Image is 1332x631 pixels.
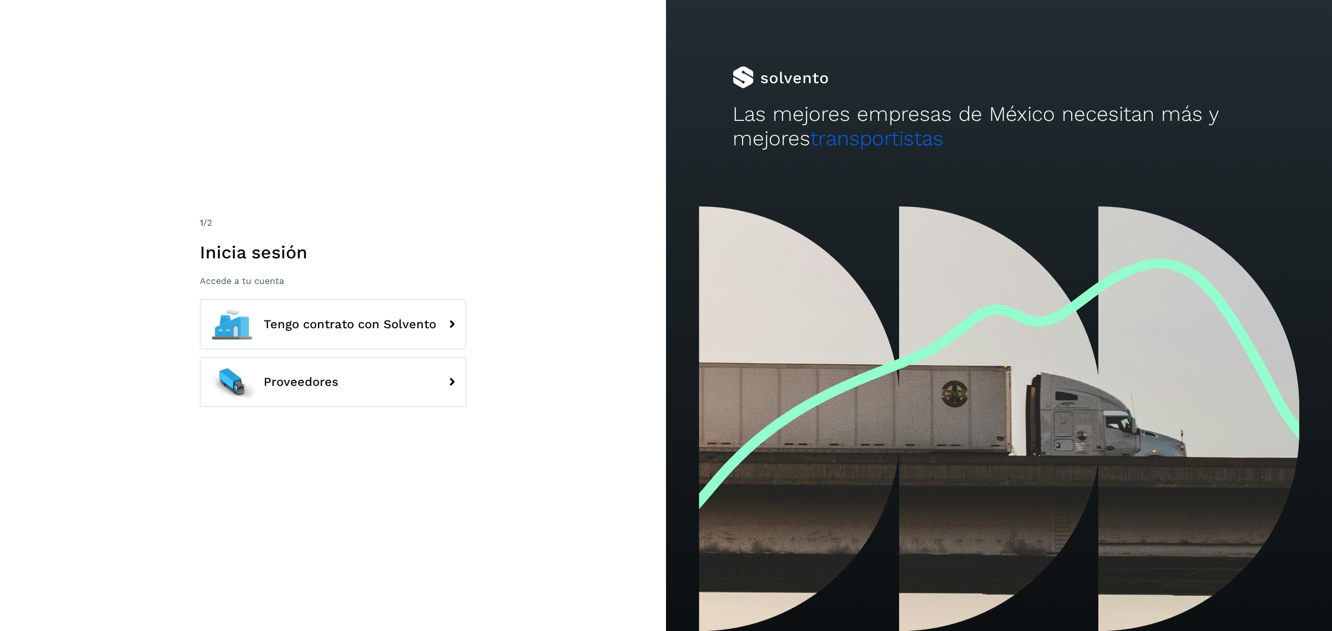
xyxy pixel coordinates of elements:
span: 1 [200,217,203,228]
p: Accede a tu cuenta [200,276,466,286]
div: /2 [200,216,466,230]
button: Proveedores [200,357,466,407]
span: Proveedores [264,375,339,389]
button: Tengo contrato con Solvento [200,299,466,349]
h1: Inicia sesión [200,242,466,263]
span: transportistas [810,126,944,150]
span: Tengo contrato con Solvento [264,318,436,331]
h2: Las mejores empresas de México necesitan más y mejores [733,102,1265,151]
